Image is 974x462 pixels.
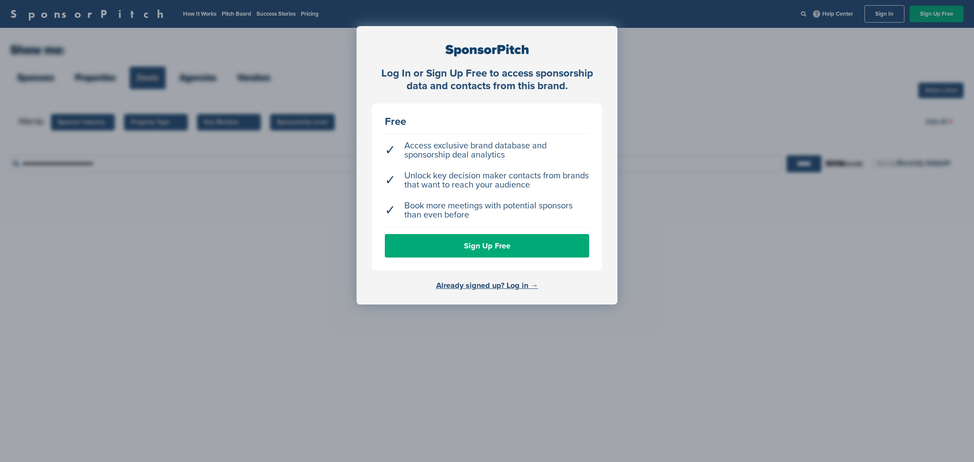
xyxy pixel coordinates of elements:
div: Log In or Sign Up Free to access sponsorship data and contacts from this brand. [372,67,602,93]
li: Book more meetings with potential sponsors than even before [385,197,589,224]
span: ✓ [385,206,396,215]
li: Access exclusive brand database and sponsorship deal analytics [385,137,589,164]
a: Sign Up Free [385,234,589,258]
span: ✓ [385,176,396,185]
span: ✓ [385,146,396,155]
div: Free [385,117,589,127]
li: Unlock key decision maker contacts from brands that want to reach your audience [385,167,589,194]
a: Already signed up? Log in → [436,281,538,290]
